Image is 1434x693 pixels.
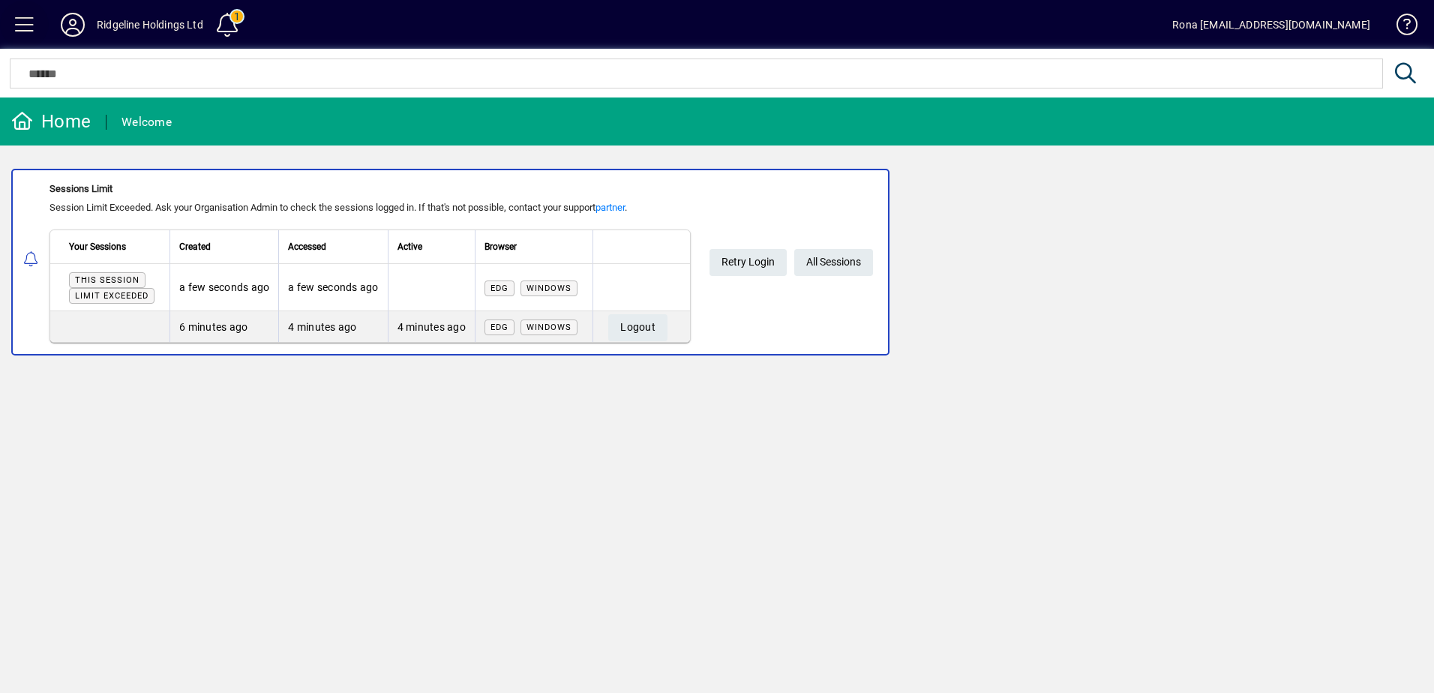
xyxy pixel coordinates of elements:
[278,311,387,342] td: 4 minutes ago
[620,315,655,340] span: Logout
[490,322,508,332] span: Edg
[169,264,278,311] td: a few seconds ago
[288,238,326,255] span: Accessed
[49,11,97,38] button: Profile
[608,314,667,341] button: Logout
[806,250,861,274] span: All Sessions
[595,202,625,213] a: partner
[49,200,691,215] div: Session Limit Exceeded. Ask your Organisation Admin to check the sessions logged in. If that's no...
[278,264,387,311] td: a few seconds ago
[721,250,775,274] span: Retry Login
[1385,3,1415,52] a: Knowledge Base
[397,238,422,255] span: Active
[121,110,172,134] div: Welcome
[169,311,278,342] td: 6 minutes ago
[11,109,91,133] div: Home
[1172,13,1370,37] div: Rona [EMAIL_ADDRESS][DOMAIN_NAME]
[484,238,517,255] span: Browser
[97,13,203,37] div: Ridgeline Holdings Ltd
[526,322,571,332] span: Windows
[526,283,571,293] span: Windows
[75,275,139,285] span: This session
[69,238,126,255] span: Your Sessions
[709,249,787,276] button: Retry Login
[49,181,691,196] div: Sessions Limit
[794,249,873,276] a: All Sessions
[75,291,148,301] span: Limit exceeded
[490,283,508,293] span: Edg
[179,238,211,255] span: Created
[388,311,475,342] td: 4 minutes ago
